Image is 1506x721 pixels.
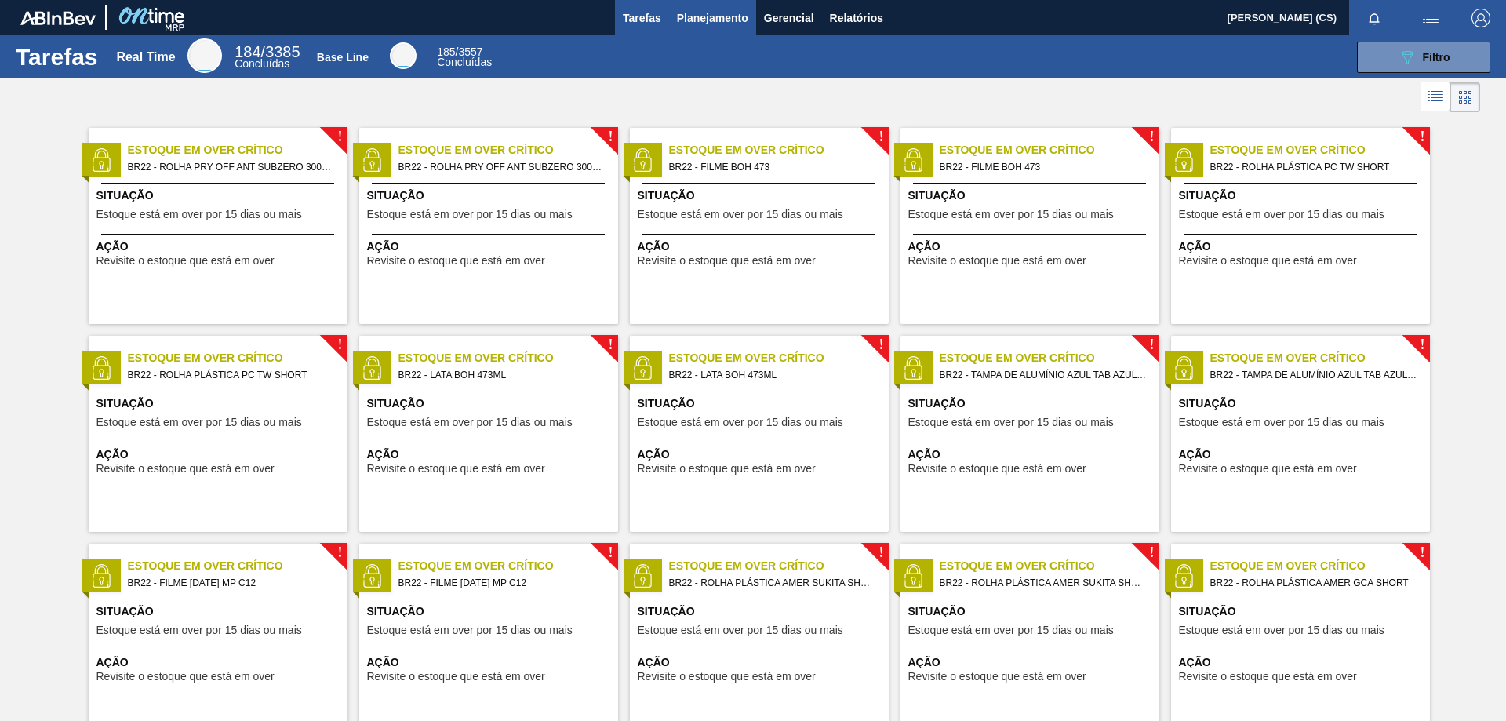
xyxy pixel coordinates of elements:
span: Revisite o estoque que está em over [367,255,545,267]
span: Revisite o estoque que está em over [96,671,275,683]
span: Ação [367,446,614,463]
span: Situação [367,395,614,412]
div: Base Line [437,47,492,67]
span: Situação [96,188,344,204]
span: Situação [638,603,885,620]
span: Relatórios [830,9,883,27]
span: Estoque em Over Crítico [398,350,618,366]
img: status [89,564,113,588]
span: Estoque em Over Crítico [669,558,889,574]
h1: Tarefas [16,48,98,66]
span: Estoque em Over Crítico [940,558,1159,574]
span: Situação [367,603,614,620]
span: Gerencial [764,9,814,27]
span: BR22 - TAMPA DE ALUMÍNIO AZUL TAB AZUL BALL [1210,366,1417,384]
span: Ação [908,446,1155,463]
div: Visão em Lista [1421,82,1450,112]
span: BR22 - ROLHA PLÁSTICA AMER SUKITA SHORT [669,574,876,592]
span: BR22 - TAMPA DE ALUMÍNIO AZUL TAB AZUL BALL [940,366,1147,384]
span: Situação [96,395,344,412]
span: ! [337,339,342,351]
button: Notificações [1349,7,1399,29]
span: Ação [908,654,1155,671]
span: BR22 - LATA BOH 473ML [669,366,876,384]
span: Estoque está em over por 15 dias ou mais [908,209,1114,220]
span: Revisite o estoque que está em over [908,671,1086,683]
img: status [1172,356,1195,380]
img: status [1172,564,1195,588]
span: Revisite o estoque que está em over [638,463,816,475]
span: Estoque está em over por 15 dias ou mais [638,625,843,636]
span: Revisite o estoque que está em over [1179,255,1357,267]
span: Estoque em Over Crítico [128,142,347,158]
img: status [631,148,654,172]
button: Filtro [1357,42,1490,73]
img: userActions [1421,9,1440,27]
div: Base Line [390,42,417,69]
span: ! [1420,547,1424,559]
span: Revisite o estoque que está em over [908,255,1086,267]
span: Estoque está em over por 15 dias ou mais [367,625,573,636]
img: status [901,564,925,588]
span: Situação [908,395,1155,412]
span: ! [1420,339,1424,351]
span: Estoque em Over Crítico [1210,558,1430,574]
span: Estoque está em over por 15 dias ou mais [1179,209,1384,220]
span: BR22 - FILME BOH 473 [940,158,1147,176]
span: 185 [437,46,455,58]
span: BR22 - FILME BOH 473 [669,158,876,176]
span: ! [608,131,613,143]
span: Revisite o estoque que está em over [638,255,816,267]
span: ! [337,547,342,559]
img: TNhmsLtSVTkK8tSr43FrP2fwEKptu5GPRR3wAAAABJRU5ErkJggg== [20,11,96,25]
span: ! [337,131,342,143]
span: Ação [1179,654,1426,671]
span: Estoque em Over Crítico [398,558,618,574]
span: Concluídas [235,57,289,70]
span: Situação [638,395,885,412]
span: BR22 - ROLHA PLÁSTICA PC TW SHORT [128,366,335,384]
span: BR22 - FILME BC 473 MP C12 [398,574,606,592]
span: BR22 - ROLHA PLÁSTICA AMER SUKITA SHORT [940,574,1147,592]
span: Estoque em Over Crítico [669,142,889,158]
img: status [89,356,113,380]
span: Situação [908,603,1155,620]
span: BR22 - FILME BC 473 MP C12 [128,574,335,592]
div: Base Line [317,51,369,64]
img: status [360,356,384,380]
span: Ação [96,654,344,671]
span: Estoque está em over por 15 dias ou mais [96,417,302,428]
span: Concluídas [437,56,492,68]
span: Revisite o estoque que está em over [908,463,1086,475]
span: ! [878,547,883,559]
img: status [901,148,925,172]
img: status [631,356,654,380]
span: ! [1420,131,1424,143]
span: Estoque está em over por 15 dias ou mais [367,417,573,428]
span: Situação [638,188,885,204]
img: status [360,564,384,588]
span: Estoque em Over Crítico [1210,142,1430,158]
img: status [1172,148,1195,172]
span: Estoque em Over Crítico [128,350,347,366]
span: Estoque em Over Crítico [398,142,618,158]
span: BR22 - LATA BOH 473ML [398,366,606,384]
span: Estoque em Over Crítico [940,350,1159,366]
span: Estoque em Over Crítico [1210,350,1430,366]
span: Ação [638,239,885,255]
span: Estoque está em over por 15 dias ou mais [96,625,302,636]
span: BR22 - ROLHA PRY OFF ANT SUBZERO 300ML [398,158,606,176]
img: status [631,564,654,588]
span: Ação [908,239,1155,255]
div: Visão em Cards [1450,82,1480,112]
span: Revisite o estoque que está em over [367,671,545,683]
span: Planejamento [677,9,748,27]
span: / 3557 [437,46,482,58]
span: 184 [235,43,260,60]
div: Real Time [235,46,300,69]
span: Situação [908,188,1155,204]
span: Tarefas [623,9,661,27]
span: Filtro [1423,51,1450,64]
span: Situação [1179,188,1426,204]
span: Estoque está em over por 15 dias ou mais [367,209,573,220]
